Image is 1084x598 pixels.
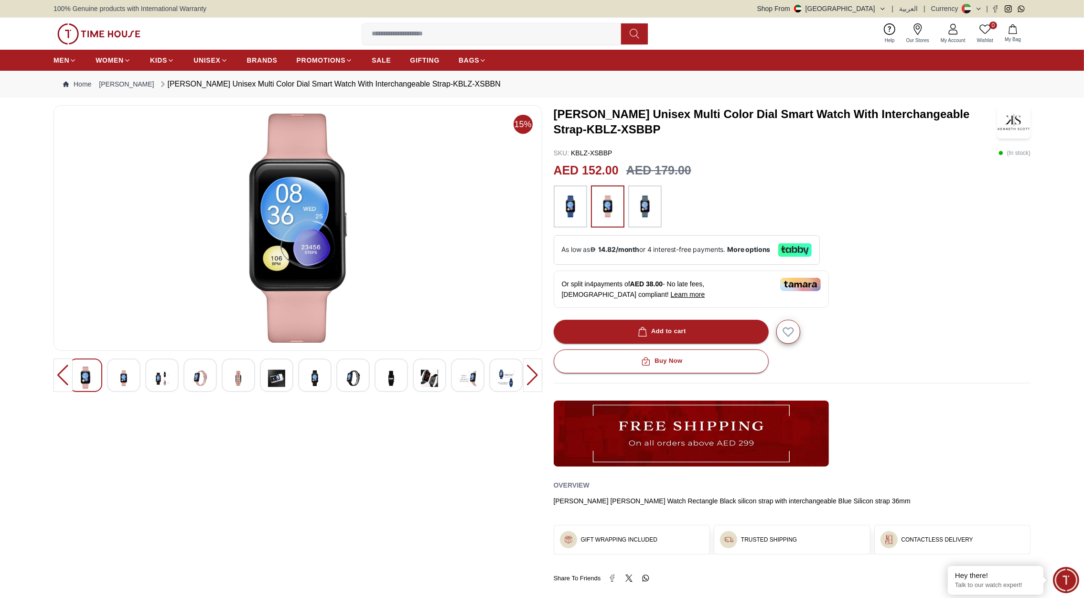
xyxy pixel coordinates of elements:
[372,55,391,65] span: SALE
[554,162,619,180] h2: AED 152.00
[297,55,346,65] span: PROMOTIONS
[955,581,1036,589] p: Talk to our watch expert!
[410,55,440,65] span: GIFTING
[986,4,988,13] span: |
[899,4,918,13] button: العربية
[158,78,501,90] div: [PERSON_NAME] Unisex Multi Color Dial Smart Watch With Interchangeable Strap-KBLZ-XSBBN
[554,107,991,137] h3: [PERSON_NAME] Unisex Multi Color Dial Smart Watch With Interchangeable Strap-KBLZ-XSBBP
[554,478,590,492] h2: Overview
[150,55,167,65] span: KIDS
[77,367,94,389] img: Kenneth Scott Unisex Multi Color Dial Smart Watch With Interchangeable Strap-KBLZ-XSBBN
[639,356,682,367] div: Buy Now
[459,52,486,69] a: BAGS
[410,52,440,69] a: GIFTING
[923,4,925,13] span: |
[554,148,612,158] p: KBLZ-XSBBP
[230,367,247,390] img: Kenneth Scott Unisex Multi Color Dial Smart Watch With Interchangeable Strap-KBLZ-XSBBN
[554,271,829,308] div: Or split in 4 payments of - No late fees, [DEMOGRAPHIC_DATA] compliant!
[973,37,997,44] span: Wishlist
[596,190,620,223] img: ...
[1018,5,1025,12] a: Whatsapp
[193,55,220,65] span: UNISEX
[780,278,821,291] img: Tamara
[881,37,899,44] span: Help
[554,149,569,157] span: SKU :
[247,55,278,65] span: BRANDS
[630,280,663,288] span: AED 38.00
[902,37,933,44] span: Our Stores
[150,52,174,69] a: KIDS
[62,113,534,343] img: Kenneth Scott Unisex Multi Color Dial Smart Watch With Interchangeable Strap-KBLZ-XSBBN
[971,22,999,46] a: 0Wishlist
[247,52,278,69] a: BRANDS
[1053,567,1079,593] div: Chat Widget
[297,52,353,69] a: PROMOTIONS
[554,574,601,583] span: Share To Friends
[955,571,1036,580] div: Hey there!
[54,55,69,65] span: MEN
[554,320,769,344] button: Add to cart
[459,367,476,390] img: Kenneth Scott Unisex Multi Color Dial Smart Watch With Interchangeable Strap-KBLZ-XSBBN
[992,5,999,12] a: Facebook
[724,535,733,544] img: ...
[671,291,705,298] span: Learn more
[459,55,479,65] span: BAGS
[892,4,894,13] span: |
[193,52,227,69] a: UNISEX
[998,148,1030,158] p: ( In stock )
[741,536,797,544] h3: TRUSTED SHIPPING
[794,5,802,12] img: United Arab Emirates
[558,190,582,223] img: ...
[581,536,657,544] h3: GIFT WRAPPING INCLUDED
[931,4,962,13] div: Currency
[344,367,362,390] img: Kenneth Scott Unisex Multi Color Dial Smart Watch With Interchangeable Strap-KBLZ-XSBBN
[63,79,91,89] a: Home
[372,52,391,69] a: SALE
[153,367,171,390] img: Kenneth Scott Unisex Multi Color Dial Smart Watch With Interchangeable Strap-KBLZ-XSBBN
[96,52,131,69] a: WOMEN
[99,79,154,89] a: [PERSON_NAME]
[54,52,76,69] a: MEN
[884,535,894,544] img: ...
[554,401,829,467] img: ...
[306,367,323,390] img: Kenneth Scott Unisex Multi Color Dial Smart Watch With Interchangeable Strap-KBLZ-XSBBN
[564,535,573,544] img: ...
[514,115,533,134] span: 15%
[421,367,438,390] img: Kenneth Scott Unisex Multi Color Dial Smart Watch With Interchangeable Strap-KBLZ-XSBBN
[96,55,124,65] span: WOMEN
[1001,36,1025,43] span: My Bag
[902,536,973,544] h3: CONTACTLESS DELIVERY
[937,37,969,44] span: My Account
[554,349,769,373] button: Buy Now
[636,326,686,337] div: Add to cart
[192,367,209,390] img: Kenneth Scott Unisex Multi Color Dial Smart Watch With Interchangeable Strap-KBLZ-XSBBN
[57,23,140,44] img: ...
[633,190,657,223] img: ...
[554,496,1031,506] div: [PERSON_NAME] [PERSON_NAME] Watch Rectangle Black silicon strap with interchangeable Blue Silicon...
[54,71,1030,98] nav: Breadcrumb
[268,367,285,390] img: Kenneth Scott Unisex Multi Color Dial Smart Watch With Interchangeable Strap-KBLZ-XSBBN
[497,367,515,390] img: Kenneth Scott Unisex Multi Color Dial Smart Watch With Interchangeable Strap-KBLZ-XSBBN
[901,22,935,46] a: Our Stores
[383,367,400,390] img: Kenneth Scott Unisex Multi Color Dial Smart Watch With Interchangeable Strap-KBLZ-XSBBN
[54,4,206,13] span: 100% Genuine products with International Warranty
[115,367,132,390] img: Kenneth Scott Unisex Multi Color Dial Smart Watch With Interchangeable Strap-KBLZ-XSBBN
[989,22,997,29] span: 0
[626,162,691,180] h3: AED 179.00
[999,22,1027,45] button: My Bag
[757,4,886,13] button: Shop From[GEOGRAPHIC_DATA]
[997,105,1030,139] img: Kenneth Scott Unisex Multi Color Dial Smart Watch With Interchangeable Strap-KBLZ-XSBBP
[1005,5,1012,12] a: Instagram
[879,22,901,46] a: Help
